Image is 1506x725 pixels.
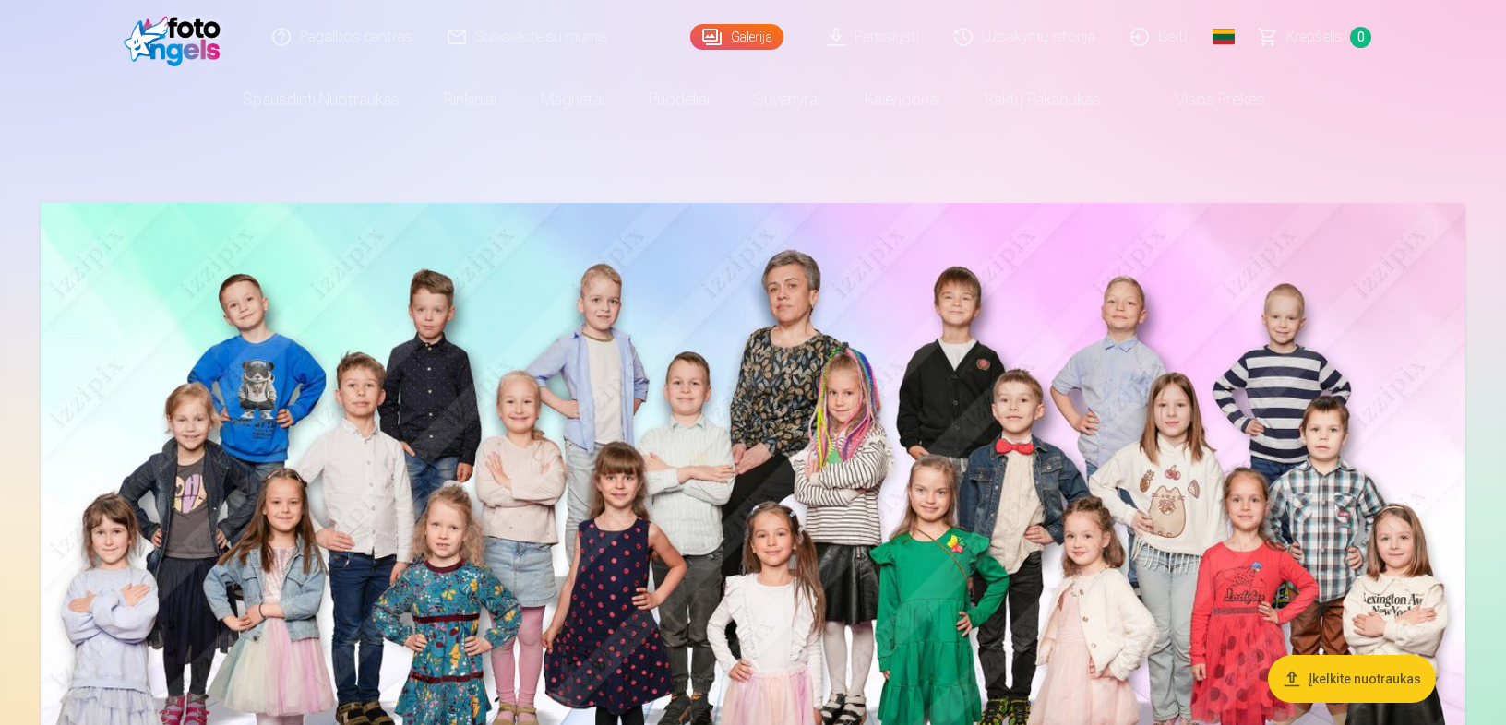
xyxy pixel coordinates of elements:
[1350,27,1371,48] span: 0
[627,74,732,125] a: Puodeliai
[124,7,230,66] img: /fa5
[221,74,422,125] a: Spausdinti nuotraukas
[422,74,519,125] a: Rinkiniai
[1286,26,1343,48] span: Krepšelis
[843,74,962,125] a: Kalendoriai
[1123,74,1286,125] a: Visos prekės
[690,24,783,50] a: Galerija
[962,74,1123,125] a: Raktų pakabukas
[732,74,843,125] a: Suvenyrai
[519,74,627,125] a: Magnetai
[1268,655,1436,703] button: Įkelkite nuotraukas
